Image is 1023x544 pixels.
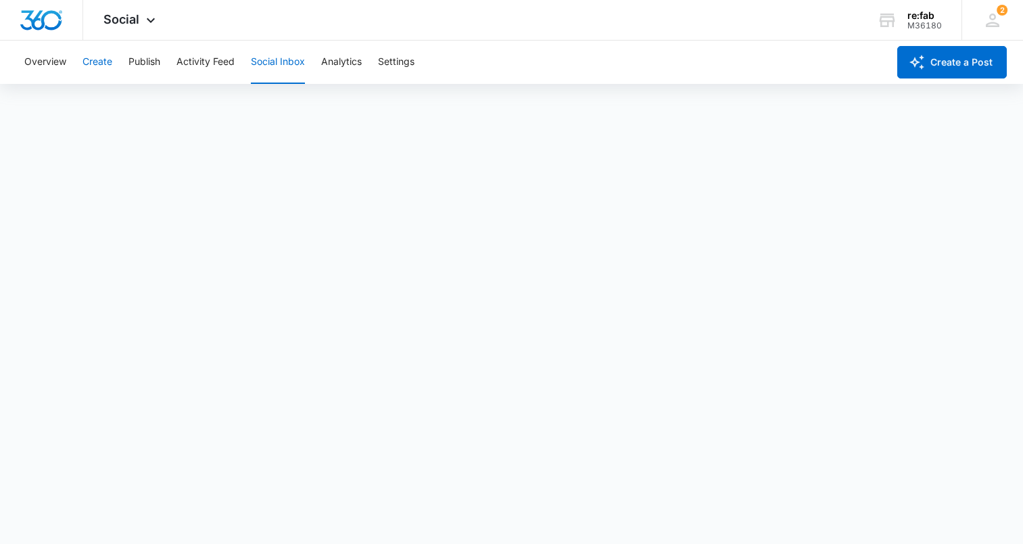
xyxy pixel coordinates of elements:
[997,5,1007,16] div: notifications count
[907,10,942,21] div: account name
[176,41,235,84] button: Activity Feed
[907,21,942,30] div: account id
[24,41,66,84] button: Overview
[897,46,1007,78] button: Create a Post
[82,41,112,84] button: Create
[251,41,305,84] button: Social Inbox
[103,12,139,26] span: Social
[997,5,1007,16] span: 2
[378,41,414,84] button: Settings
[321,41,362,84] button: Analytics
[128,41,160,84] button: Publish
